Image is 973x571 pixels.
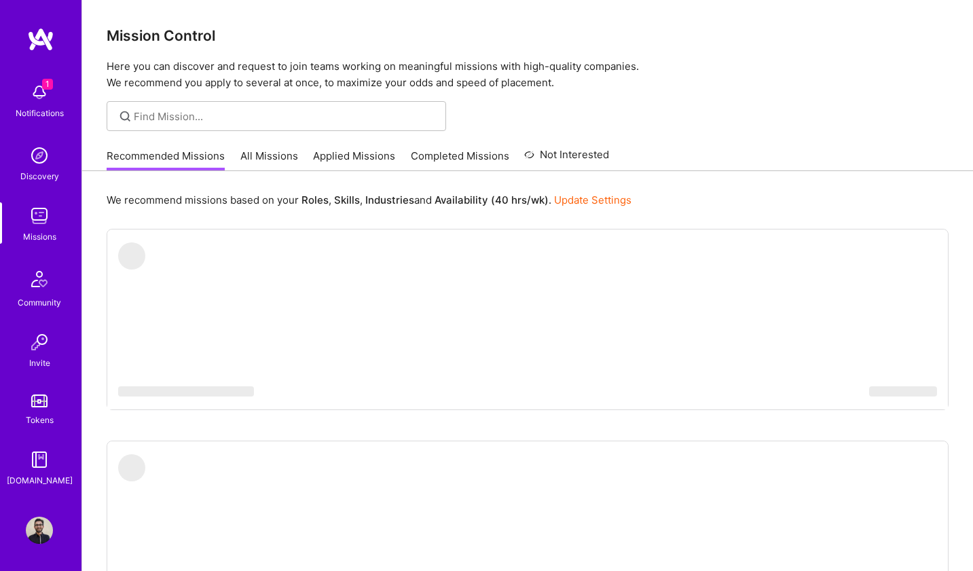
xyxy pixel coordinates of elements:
[22,517,56,544] a: User Avatar
[301,194,329,206] b: Roles
[26,329,53,356] img: Invite
[27,27,54,52] img: logo
[107,27,949,44] h3: Mission Control
[107,193,631,207] p: We recommend missions based on your , , and .
[334,194,360,206] b: Skills
[107,149,225,171] a: Recommended Missions
[411,149,509,171] a: Completed Missions
[18,295,61,310] div: Community
[554,194,631,206] a: Update Settings
[20,169,59,183] div: Discovery
[16,106,64,120] div: Notifications
[26,202,53,229] img: teamwork
[26,142,53,169] img: discovery
[524,147,609,171] a: Not Interested
[134,109,436,124] input: Find Mission...
[23,263,56,295] img: Community
[42,79,53,90] span: 1
[435,194,549,206] b: Availability (40 hrs/wk)
[29,356,50,370] div: Invite
[107,58,949,91] p: Here you can discover and request to join teams working on meaningful missions with high-quality ...
[31,394,48,407] img: tokens
[26,517,53,544] img: User Avatar
[365,194,414,206] b: Industries
[26,413,54,427] div: Tokens
[7,473,73,487] div: [DOMAIN_NAME]
[240,149,298,171] a: All Missions
[26,79,53,106] img: bell
[313,149,395,171] a: Applied Missions
[26,446,53,473] img: guide book
[117,109,133,124] i: icon SearchGrey
[23,229,56,244] div: Missions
